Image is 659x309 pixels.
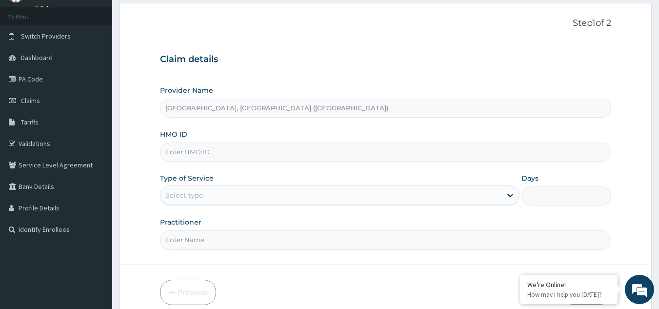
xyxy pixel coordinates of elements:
[160,85,213,95] label: Provider Name
[160,173,214,183] label: Type of Service
[527,280,610,289] div: We're Online!
[51,55,164,67] div: Chat with us now
[165,190,203,200] div: Select type
[21,32,71,41] span: Switch Providers
[5,206,186,240] textarea: Type your message and hit 'Enter'
[21,96,40,105] span: Claims
[160,129,187,139] label: HMO ID
[521,173,539,183] label: Days
[160,143,612,162] input: Enter HMO ID
[160,217,201,227] label: Practitioner
[34,4,58,11] a: Online
[160,54,612,65] h3: Claim details
[160,18,612,29] p: Step 1 of 2
[57,92,135,191] span: We're online!
[160,280,216,305] button: Previous
[21,118,39,126] span: Tariffs
[160,5,183,28] div: Minimize live chat window
[21,53,53,62] span: Dashboard
[18,49,40,73] img: d_794563401_company_1708531726252_794563401
[160,230,612,249] input: Enter Name
[527,290,610,299] p: How may I help you today?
